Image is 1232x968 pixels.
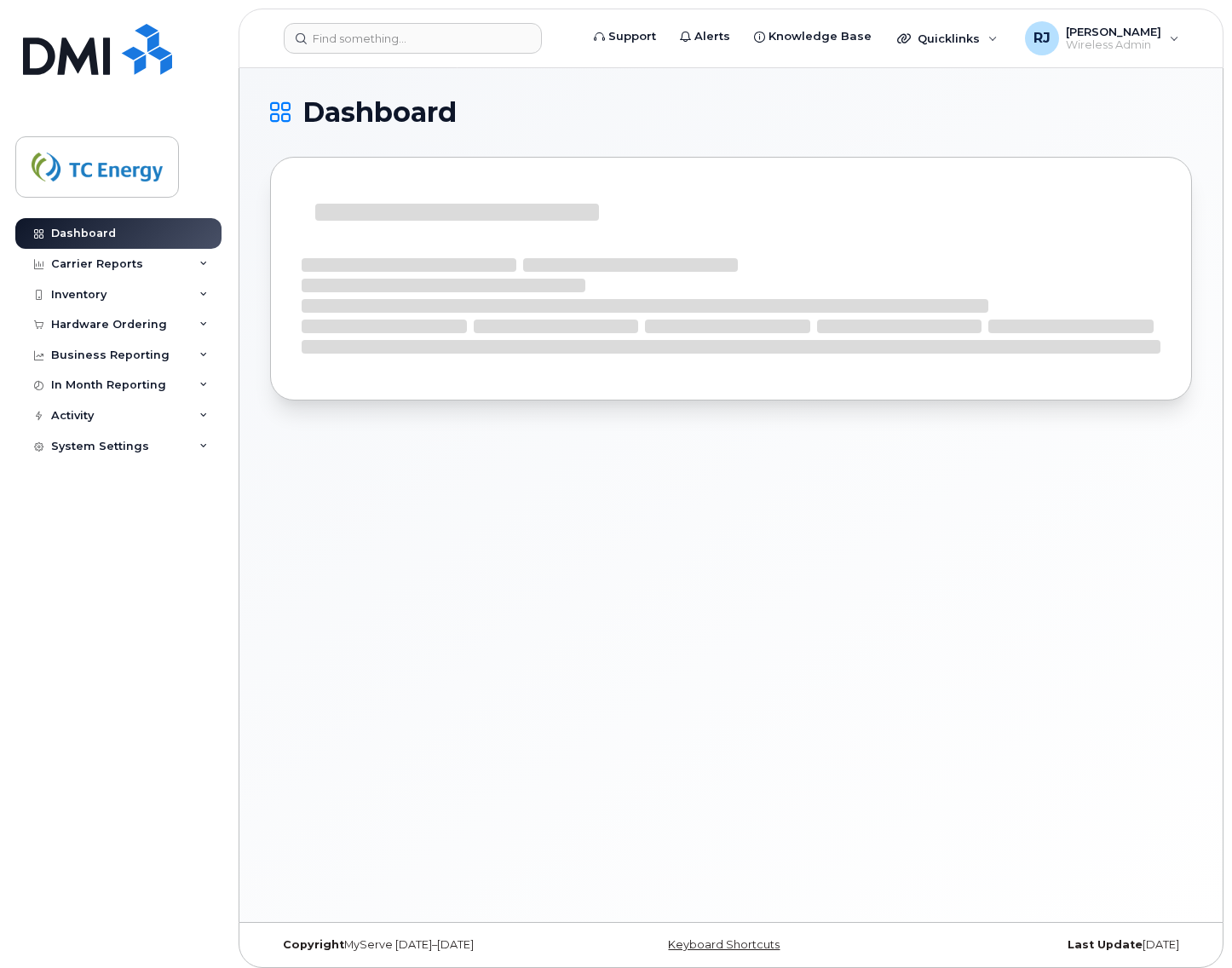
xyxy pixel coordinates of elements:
[668,938,780,951] a: Keyboard Shortcuts
[1068,938,1143,951] strong: Last Update
[302,100,457,125] span: Dashboard
[283,938,344,951] strong: Copyright
[270,938,578,952] div: MyServe [DATE]–[DATE]
[884,938,1192,952] div: [DATE]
